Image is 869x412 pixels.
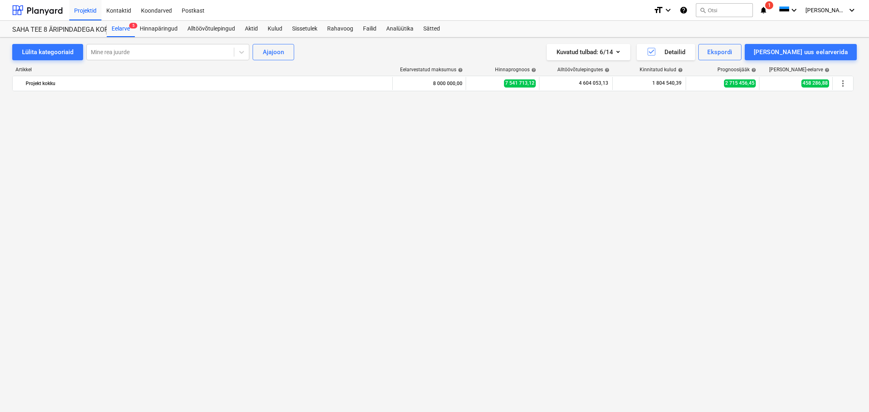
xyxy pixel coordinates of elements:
[717,67,756,72] div: Prognoosijääk
[456,68,463,72] span: help
[805,7,846,13] span: [PERSON_NAME]
[557,67,609,72] div: Alltöövõtulepingutes
[663,5,673,15] i: keyboard_arrow_down
[22,47,73,57] div: Lülita kategooriaid
[183,21,240,37] a: Alltöövõtulepingud
[135,21,183,37] a: Hinnapäringud
[547,44,630,60] button: Kuvatud tulbad:6/14
[530,68,536,72] span: help
[504,79,536,87] span: 7 541 713,12
[696,3,753,17] button: Otsi
[698,44,741,60] button: Ekspordi
[12,26,97,34] div: SAHA TEE 8 ÄRIPINDADEGA KORTERMAJA
[745,44,857,60] button: [PERSON_NAME] uus eelarverida
[287,21,322,37] a: Sissetulek
[12,67,393,72] div: Artikkel
[107,21,135,37] a: Eelarve5
[647,47,685,57] div: Detailid
[263,21,287,37] a: Kulud
[769,67,829,72] div: [PERSON_NAME]-eelarve
[637,44,695,60] button: Detailid
[358,21,381,37] a: Failid
[603,68,609,72] span: help
[381,21,418,37] a: Analüütika
[322,21,358,37] a: Rahavoog
[651,80,682,87] span: 1 804 540,39
[789,5,799,15] i: keyboard_arrow_down
[495,67,536,72] div: Hinnaprognoos
[640,67,683,72] div: Kinnitatud kulud
[578,80,609,87] span: 4 604 053,13
[765,1,773,9] span: 1
[557,47,620,57] div: Kuvatud tulbad : 6/14
[754,47,848,57] div: [PERSON_NAME] uus eelarverida
[823,68,829,72] span: help
[801,79,829,87] span: 458 286,88
[26,77,389,90] div: Projekt kokku
[828,373,869,412] iframe: Chat Widget
[724,79,756,87] span: 2 715 456,45
[396,77,462,90] div: 8 000 000,00
[847,5,857,15] i: keyboard_arrow_down
[12,44,83,60] button: Lülita kategooriaid
[107,21,135,37] div: Eelarve
[240,21,263,37] a: Aktid
[129,23,137,28] span: 5
[400,67,463,72] div: Eelarvestatud maksumus
[759,5,768,15] i: notifications
[680,5,688,15] i: Abikeskus
[418,21,445,37] a: Sätted
[263,47,284,57] div: Ajajoon
[838,79,848,88] span: Rohkem tegevusi
[253,44,294,60] button: Ajajoon
[707,47,732,57] div: Ekspordi
[700,7,706,13] span: search
[750,68,756,72] span: help
[653,5,663,15] i: format_size
[676,68,683,72] span: help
